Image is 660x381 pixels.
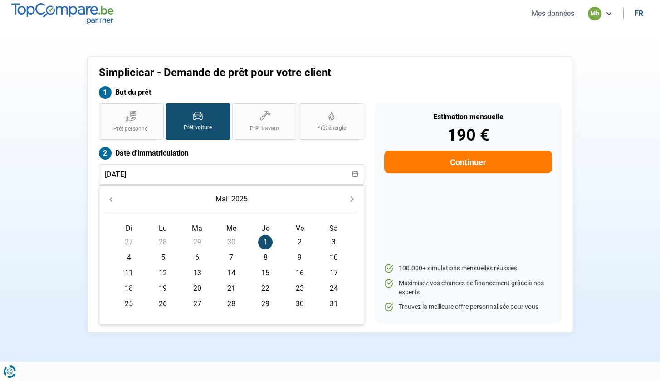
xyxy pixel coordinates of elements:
td: 9 [283,250,317,265]
td: 14 [214,265,248,281]
td: 7 [214,250,248,265]
button: Choose Month [214,191,230,207]
label: But du prêt [99,86,364,99]
td: 19 [146,281,180,296]
span: 30 [224,235,239,249]
td: 22 [249,281,283,296]
span: 24 [327,281,341,296]
span: 9 [293,250,307,265]
td: 31 [317,296,351,312]
span: 14 [224,266,239,280]
span: 30 [293,297,307,311]
span: 11 [122,266,136,280]
span: 18 [122,281,136,296]
td: 27 [112,234,146,250]
span: 6 [190,250,205,265]
span: Me [226,224,236,233]
button: Next Month [346,193,358,205]
td: 16 [283,265,317,281]
span: 25 [122,297,136,311]
li: Maximisez vos chances de financement grâce à nos experts [384,279,552,297]
span: 13 [190,266,205,280]
td: 29 [249,296,283,312]
td: 23 [283,281,317,296]
button: Mes données [529,9,577,18]
span: 12 [156,266,170,280]
span: 29 [190,235,205,249]
td: 27 [180,296,214,312]
span: 8 [258,250,273,265]
td: 11 [112,265,146,281]
h1: Simplicicar - Demande de prêt pour votre client [99,66,443,79]
span: 17 [327,266,341,280]
span: 26 [156,297,170,311]
button: Previous Month [105,193,117,205]
td: 12 [146,265,180,281]
div: Estimation mensuelle [384,113,552,121]
span: Je [262,224,269,233]
span: Prêt voiture [184,124,212,132]
div: Choose Date [99,185,364,325]
div: fr [635,9,643,18]
td: 10 [317,250,351,265]
span: Prêt personnel [113,125,149,133]
td: 24 [317,281,351,296]
span: 28 [156,235,170,249]
div: 190 € [384,127,552,143]
span: Sa [329,224,338,233]
td: 17 [317,265,351,281]
span: 27 [122,235,136,249]
span: Di [126,224,132,233]
td: 20 [180,281,214,296]
span: 23 [293,281,307,296]
span: Lu [159,224,167,233]
span: Prêt énergie [317,124,346,132]
input: jj/mm/aaaa [99,164,364,185]
span: 7 [224,250,239,265]
td: 30 [283,296,317,312]
td: 8 [249,250,283,265]
span: 22 [258,281,273,296]
span: Ma [192,224,202,233]
label: Date d'immatriculation [99,147,364,160]
div: mb [588,7,601,20]
td: 2 [283,234,317,250]
span: 31 [327,297,341,311]
span: 4 [122,250,136,265]
span: 16 [293,266,307,280]
td: 18 [112,281,146,296]
span: 20 [190,281,205,296]
span: 27 [190,297,205,311]
span: Ve [296,224,304,233]
span: 1 [258,235,273,249]
img: TopCompare.be [11,3,113,24]
td: 28 [146,234,180,250]
td: 3 [317,234,351,250]
td: 28 [214,296,248,312]
span: 10 [327,250,341,265]
span: 5 [156,250,170,265]
td: 5 [146,250,180,265]
td: 25 [112,296,146,312]
td: 26 [146,296,180,312]
td: 1 [249,234,283,250]
span: 29 [258,297,273,311]
td: 29 [180,234,214,250]
td: 21 [214,281,248,296]
td: 15 [249,265,283,281]
td: 6 [180,250,214,265]
span: 19 [156,281,170,296]
span: 28 [224,297,239,311]
span: Prêt travaux [250,125,280,132]
span: 2 [293,235,307,249]
li: 100.000+ simulations mensuelles réussies [384,264,552,273]
span: 21 [224,281,239,296]
span: 15 [258,266,273,280]
button: Continuer [384,151,552,173]
td: 13 [180,265,214,281]
td: 4 [112,250,146,265]
span: 3 [327,235,341,249]
li: Trouvez la meilleure offre personnalisée pour vous [384,303,552,312]
td: 30 [214,234,248,250]
button: Choose Year [230,191,249,207]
